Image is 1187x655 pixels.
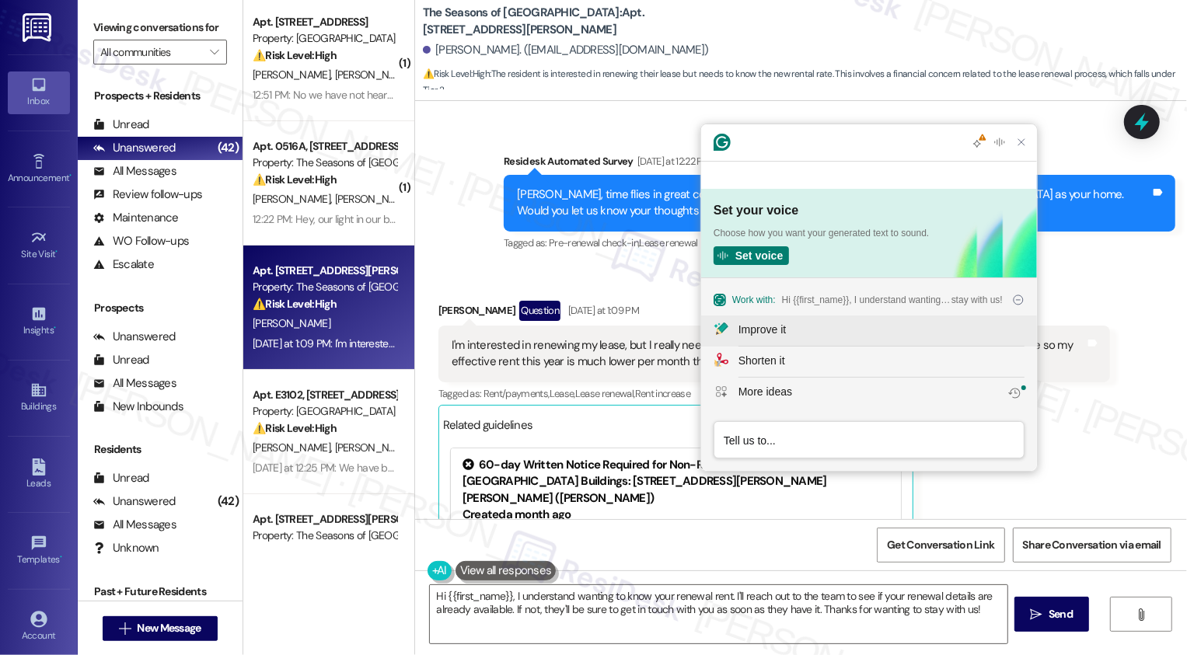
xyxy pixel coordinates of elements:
[334,68,412,82] span: [PERSON_NAME]
[253,155,396,171] div: Property: The Seasons of [GEOGRAPHIC_DATA]
[78,300,243,316] div: Prospects
[253,48,337,62] strong: ⚠️ Risk Level: High
[423,68,490,80] strong: ⚠️ Risk Level: High
[56,246,58,257] span: •
[93,470,149,486] div: Unread
[504,153,1175,175] div: Residesk Automated Survey
[93,493,176,510] div: Unanswered
[8,377,70,419] a: Buildings
[438,382,1110,405] div: Tagged as:
[423,42,709,58] div: [PERSON_NAME]. ([EMAIL_ADDRESS][DOMAIN_NAME])
[635,387,691,400] span: Rent increase
[430,585,1007,643] textarea: To enrich screen reader interactions, please activate Accessibility in Grammarly extension settings
[334,441,412,455] span: [PERSON_NAME]
[1136,608,1147,621] i: 
[877,528,1004,563] button: Get Conversation Link
[214,136,243,160] div: (42)
[78,441,243,458] div: Residents
[423,66,1187,99] span: : The resident is interested in renewing their lease but needs to know the new rental rate. This ...
[253,421,337,435] strong: ⚠️ Risk Level: High
[210,46,218,58] i: 
[253,316,330,330] span: [PERSON_NAME]
[93,140,176,156] div: Unanswered
[253,172,337,186] strong: ⚠️ Risk Level: High
[253,263,396,279] div: Apt. [STREET_ADDRESS][PERSON_NAME]
[103,616,218,641] button: New Message
[93,186,202,203] div: Review follow-ups
[443,417,533,440] div: Related guidelines
[887,537,994,553] span: Get Conversation Link
[119,622,131,635] i: 
[93,117,149,133] div: Unread
[253,403,396,420] div: Property: [GEOGRAPHIC_DATA]
[253,192,335,206] span: [PERSON_NAME]
[634,153,710,169] div: [DATE] at 12:22 PM
[253,68,335,82] span: [PERSON_NAME]
[93,352,149,368] div: Unread
[8,530,70,572] a: Templates •
[1023,537,1161,553] span: Share Conversation via email
[1013,528,1171,563] button: Share Conversation via email
[253,138,396,155] div: Apt. 0516A, [STREET_ADDRESS][PERSON_NAME]
[93,210,179,226] div: Maintenance
[423,5,734,38] b: The Seasons of [GEOGRAPHIC_DATA]: Apt. [STREET_ADDRESS][PERSON_NAME]
[484,387,550,400] span: Rent/payments ,
[93,375,176,392] div: All Messages
[564,302,639,319] div: [DATE] at 1:09 PM
[253,297,337,311] strong: ⚠️ Risk Level: High
[214,490,243,514] div: (42)
[1031,608,1042,621] i: 
[253,88,478,102] div: 12:51 PM: No we have not heard back from anyone
[550,387,575,400] span: Lease ,
[93,233,189,249] div: WO Follow-ups
[639,236,698,249] span: Lease renewal
[93,163,176,179] div: All Messages
[463,507,889,523] div: Created a month ago
[8,606,70,648] a: Account
[60,552,62,563] span: •
[549,236,639,249] span: Pre-renewal check-in ,
[137,620,201,636] span: New Message
[23,13,54,42] img: ResiDesk Logo
[93,517,176,533] div: All Messages
[517,186,1150,220] div: [PERSON_NAME], time flies in great company! We're grateful you chose The Seasons of [GEOGRAPHIC_D...
[93,256,154,273] div: Escalate
[438,301,1110,326] div: [PERSON_NAME]
[1049,606,1073,622] span: Send
[253,30,396,47] div: Property: [GEOGRAPHIC_DATA]
[93,329,176,345] div: Unanswered
[575,387,635,400] span: Lease renewal ,
[253,279,396,295] div: Property: The Seasons of [GEOGRAPHIC_DATA]
[253,387,396,403] div: Apt. E3102, [STREET_ADDRESS]
[93,540,159,556] div: Unknown
[334,192,412,206] span: [PERSON_NAME]
[54,322,56,333] span: •
[253,212,626,226] div: 12:22 PM: Hey, our light in our bathroom is still out but everything else was replaced!
[69,170,72,181] span: •
[452,337,1085,371] div: I'm interested in renewing my lease, but I really need to know what my rent will be. When I signe...
[8,225,70,267] a: Site Visit •
[78,88,243,104] div: Prospects + Residents
[1014,597,1090,632] button: Send
[253,511,396,528] div: Apt. [STREET_ADDRESS][PERSON_NAME]
[519,301,560,320] div: Question
[549,89,614,102] span: Property launch
[100,40,202,64] input: All communities
[504,232,1175,254] div: Tagged as:
[8,71,70,113] a: Inbox
[463,457,889,507] div: 60-day Written Notice Required for Non-Renewal – The Seasons of [GEOGRAPHIC_DATA] Buildings: [STR...
[78,584,243,600] div: Past + Future Residents
[8,454,70,496] a: Leads
[8,301,70,343] a: Insights •
[253,528,396,544] div: Property: The Seasons of [GEOGRAPHIC_DATA]
[253,14,396,30] div: Apt. [STREET_ADDRESS]
[93,399,183,415] div: New Inbounds
[253,441,335,455] span: [PERSON_NAME]
[93,16,227,40] label: Viewing conversations for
